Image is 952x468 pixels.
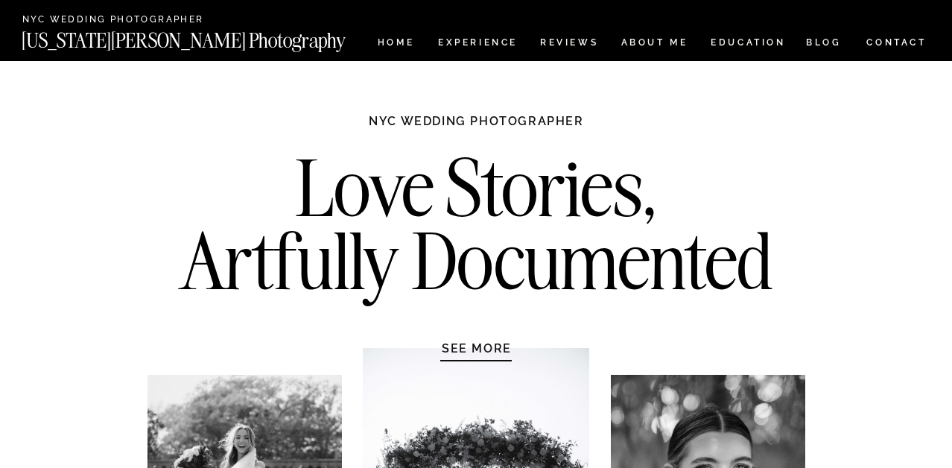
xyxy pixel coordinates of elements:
[806,38,842,51] a: BLOG
[621,38,688,51] a: ABOUT ME
[540,38,596,51] a: REVIEWS
[22,31,396,43] a: [US_STATE][PERSON_NAME] Photography
[866,34,927,51] a: CONTACT
[438,38,516,51] a: Experience
[164,151,789,308] h2: Love Stories, Artfully Documented
[709,38,787,51] a: EDUCATION
[375,38,417,51] a: HOME
[22,15,247,26] a: NYC Wedding Photographer
[337,113,616,143] h1: NYC WEDDING PHOTOGRAPHER
[406,341,548,355] a: SEE MORE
